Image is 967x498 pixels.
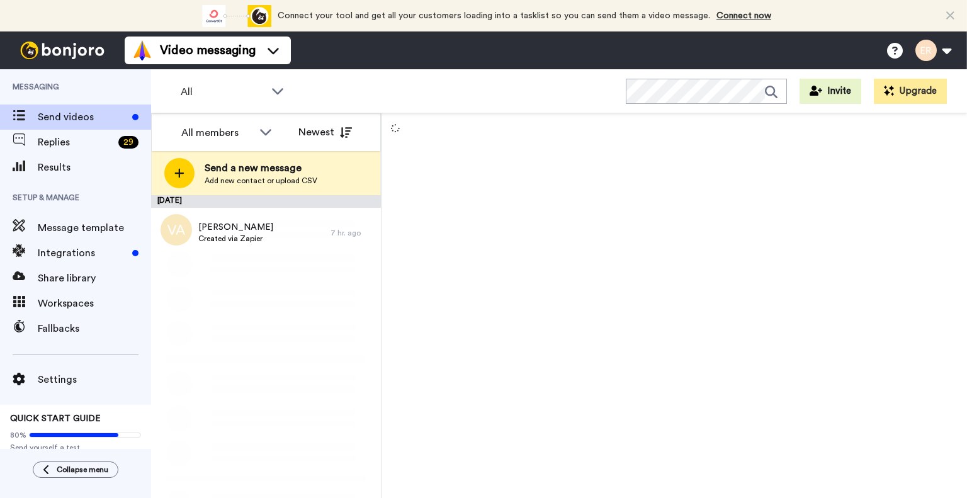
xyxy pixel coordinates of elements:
span: Message template [38,220,151,235]
span: Share library [38,271,151,286]
div: All members [181,125,253,140]
span: 80% [10,430,26,440]
button: Newest [289,120,361,145]
span: Send yourself a test [10,443,141,453]
span: QUICK START GUIDE [10,414,101,423]
span: Collapse menu [57,465,108,475]
span: Settings [38,372,151,387]
span: Created via Zapier [198,234,273,244]
img: bj-logo-header-white.svg [15,42,110,59]
span: [PERSON_NAME] [198,221,273,234]
div: animation [202,5,271,27]
a: Connect now [716,11,771,20]
div: 29 [118,136,139,149]
span: Fallbacks [38,321,151,336]
div: [DATE] [151,195,381,208]
button: Collapse menu [33,461,118,478]
span: Results [38,160,151,175]
span: Add new contact or upload CSV [205,176,317,186]
span: Integrations [38,246,127,261]
span: Replies [38,135,113,150]
button: Upgrade [874,79,947,104]
span: Connect your tool and get all your customers loading into a tasklist so you can send them a video... [278,11,710,20]
img: va.png [161,214,192,246]
span: Video messaging [160,42,256,59]
span: Send videos [38,110,127,125]
button: Invite [800,79,861,104]
span: Send a new message [205,161,317,176]
span: Workspaces [38,296,151,311]
div: 7 hr. ago [331,228,375,238]
img: vm-color.svg [132,40,152,60]
span: All [181,84,265,99]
